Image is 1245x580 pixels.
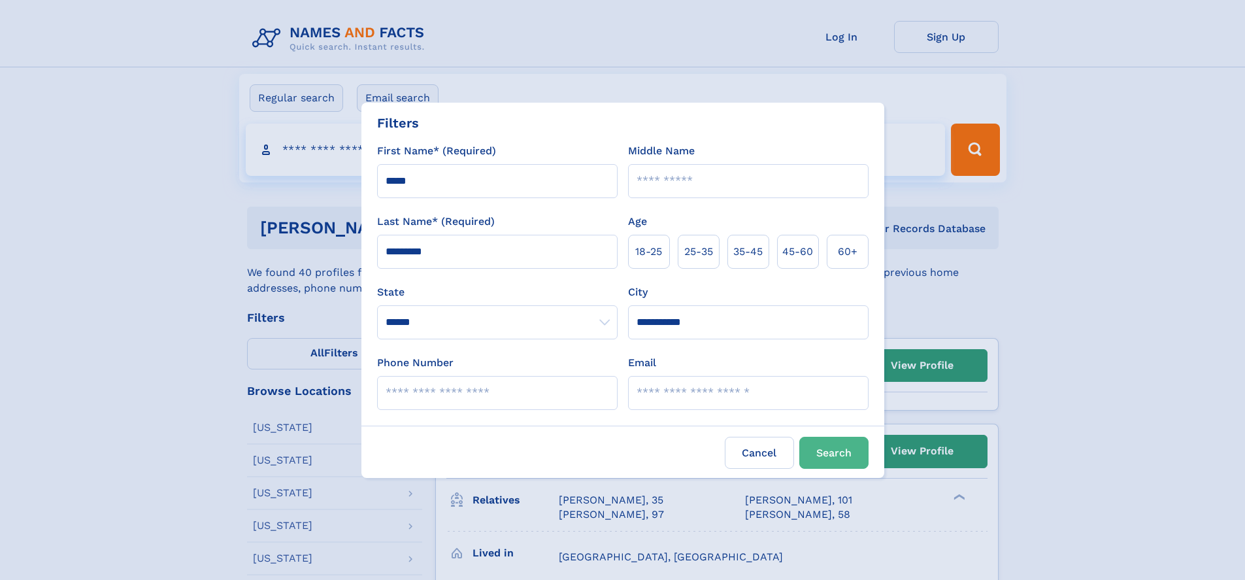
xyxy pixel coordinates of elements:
label: Age [628,214,647,230]
label: State [377,284,618,300]
span: 25‑35 [684,244,713,260]
label: First Name* (Required) [377,143,496,159]
label: Phone Number [377,355,454,371]
label: Last Name* (Required) [377,214,495,230]
button: Search [799,437,869,469]
span: 18‑25 [635,244,662,260]
label: Middle Name [628,143,695,159]
span: 35‑45 [733,244,763,260]
label: City [628,284,648,300]
label: Email [628,355,656,371]
div: Filters [377,113,419,133]
span: 45‑60 [782,244,813,260]
label: Cancel [725,437,794,469]
span: 60+ [838,244,857,260]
